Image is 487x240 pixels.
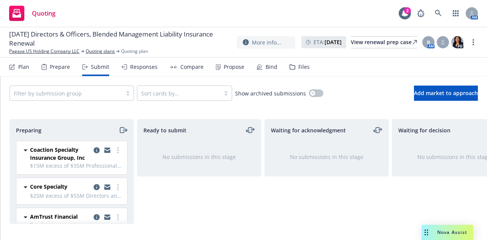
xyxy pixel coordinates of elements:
div: No submissions in this stage [150,153,249,161]
span: $25M excess of $55M Directors and Officers - Public $5M part of [30,192,123,200]
a: more [113,183,123,192]
a: Quoting [6,3,59,24]
div: No submissions in this stage [277,153,376,161]
span: Preparing [16,126,41,134]
span: Show archived submissions [235,89,306,97]
span: Quoting [32,10,56,16]
div: View renewal prep case [351,37,417,48]
img: photo [451,36,463,48]
span: [DATE] Directors & Officers, Blended Management Liability Insurance Renewal [9,30,231,48]
span: Core Specialty [30,183,67,191]
strong: [DATE] [325,38,342,46]
span: Add market to approach [414,89,478,97]
div: Prepare [50,64,70,70]
span: Waiting for acknowledgment [271,126,346,134]
span: Waiting for decision [398,126,450,134]
a: Quoting plans [86,48,115,55]
div: Bind [266,64,277,70]
a: more [113,213,123,222]
button: More info... [237,36,295,49]
div: Responses [130,64,158,70]
div: Propose [224,64,244,70]
div: Files [298,64,310,70]
a: moveLeftRight [373,126,382,135]
span: R [427,38,430,46]
button: Add market to approach [414,86,478,101]
span: Quoting plan [121,48,148,55]
a: copy logging email [103,146,112,155]
a: View renewal prep case [351,36,417,48]
a: more [113,146,123,155]
div: 2 [404,7,411,14]
span: Nova Assist [437,229,467,235]
a: Switch app [448,6,463,21]
a: Report a Bug [413,6,428,21]
a: more [469,38,478,47]
a: copy logging email [92,146,101,155]
a: Pagaya US Holding Company LLC [9,48,80,55]
span: AmTrust Financial Services [30,213,91,229]
span: Ready to submit [143,126,186,134]
a: copy logging email [103,213,112,222]
div: Compare [180,64,204,70]
button: Nova Assist [422,225,473,240]
a: copy logging email [92,213,101,222]
a: moveLeftRight [246,126,255,135]
a: Search [431,6,446,21]
a: copy logging email [103,183,112,192]
div: Submit [91,64,109,70]
span: $15M excess of $35M Professional Liability $5M part of, $15M excess of $35M Directors and Officer... [30,162,123,170]
span: ETA : [314,38,342,46]
span: More info... [252,38,281,46]
span: Coaction Specialty Insurance Group, Inc [30,146,91,162]
div: Drag to move [422,225,431,240]
a: moveRight [118,126,127,135]
a: copy logging email [92,183,101,192]
div: Plan [18,64,29,70]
